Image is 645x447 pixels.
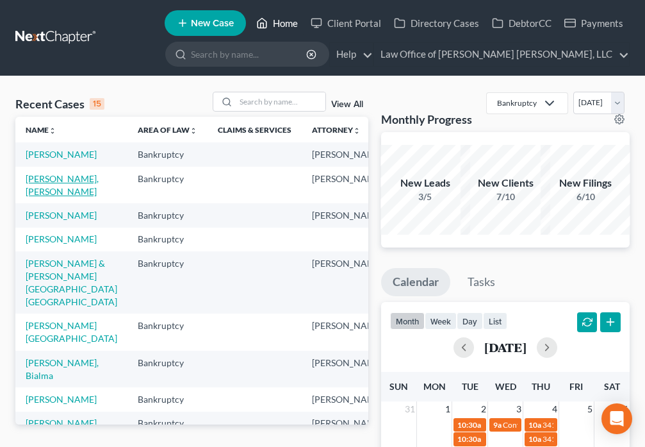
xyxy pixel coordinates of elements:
span: Fri [569,381,583,392]
a: DebtorCC [486,12,558,35]
span: 4 [551,401,559,417]
a: View All [331,100,363,109]
h2: [DATE] [484,341,527,354]
a: [PERSON_NAME], [PERSON_NAME] [26,173,99,197]
a: [PERSON_NAME] & [PERSON_NAME][GEOGRAPHIC_DATA][GEOGRAPHIC_DATA] [26,258,117,307]
a: Area of Lawunfold_more [138,125,197,135]
span: New Case [191,19,234,28]
td: [PERSON_NAME] [302,351,393,387]
div: 3/5 [380,190,470,203]
button: day [457,312,483,330]
div: 6/10 [541,190,630,203]
td: Bankruptcy [127,203,208,227]
span: 2 [480,401,487,417]
span: 10:30a [457,420,481,430]
a: Home [250,12,304,35]
span: 10a [528,434,541,444]
span: 1 [444,401,452,417]
th: Claims & Services [208,117,302,142]
span: Mon [423,381,446,392]
button: week [425,312,457,330]
a: [PERSON_NAME] [26,149,97,160]
input: Search by name... [236,92,325,111]
td: Bankruptcy [127,351,208,387]
a: Tasks [456,268,507,296]
td: Bankruptcy [127,167,208,203]
span: Thu [532,381,550,392]
div: Open Intercom Messenger [601,403,632,434]
a: Directory Cases [388,12,486,35]
td: [PERSON_NAME] [302,203,393,227]
span: Sun [389,381,408,392]
a: [PERSON_NAME] [26,417,97,428]
td: Bankruptcy [127,228,208,251]
div: 7/10 [461,190,550,203]
td: Bankruptcy [127,251,208,314]
span: 9a [493,420,502,430]
td: [PERSON_NAME] [302,167,393,203]
td: Bankruptcy [127,387,208,411]
span: Tue [462,381,478,392]
td: Bankruptcy [127,142,208,166]
a: Nameunfold_more [26,125,56,135]
div: New Leads [380,176,470,190]
button: list [483,312,507,330]
span: Wed [495,381,516,392]
a: Payments [558,12,630,35]
span: 31 [404,401,416,417]
i: unfold_more [49,127,56,135]
td: [PERSON_NAME] [302,387,393,411]
a: [PERSON_NAME] [26,233,97,244]
a: [PERSON_NAME] [26,210,97,221]
button: month [390,312,425,330]
span: 5 [586,401,594,417]
span: 10a [528,420,541,430]
input: Search by name... [191,42,308,66]
div: 15 [90,98,104,110]
a: Help [330,43,373,66]
i: unfold_more [353,127,361,135]
td: [PERSON_NAME] [302,314,393,350]
a: Client Portal [304,12,388,35]
span: 6 [622,401,630,417]
a: [PERSON_NAME][GEOGRAPHIC_DATA] [26,320,117,344]
a: Calendar [381,268,450,296]
span: Sat [604,381,620,392]
span: 10:30a [457,434,481,444]
td: Bankruptcy [127,314,208,350]
a: Law Office of [PERSON_NAME] [PERSON_NAME], LLC [374,43,629,66]
div: Recent Cases [15,96,104,112]
td: [PERSON_NAME] [302,412,393,435]
h3: Monthly Progress [381,112,472,127]
td: [PERSON_NAME] [302,142,393,166]
div: New Filings [541,176,630,190]
span: 3 [515,401,523,417]
td: [PERSON_NAME] [302,251,393,314]
div: Bankruptcy [497,97,537,108]
a: Attorneyunfold_more [312,125,361,135]
a: [PERSON_NAME], Bialma [26,357,99,381]
i: unfold_more [190,127,197,135]
td: Bankruptcy [127,412,208,435]
a: [PERSON_NAME] [26,394,97,405]
div: New Clients [461,176,550,190]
